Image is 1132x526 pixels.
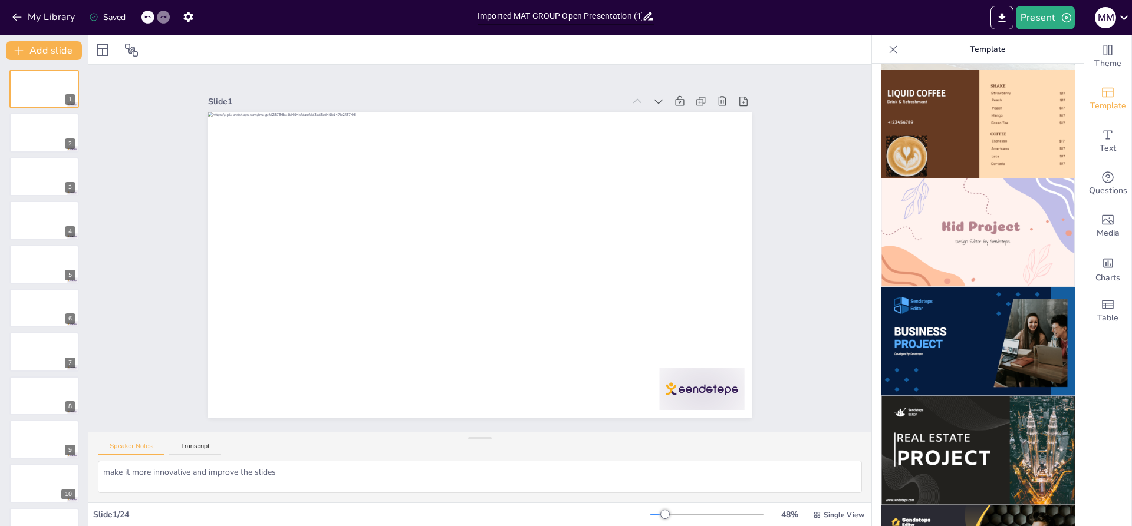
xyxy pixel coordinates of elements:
input: Insert title [478,8,642,25]
img: thumb-9.png [881,178,1075,287]
button: Speaker Notes [98,442,164,455]
textarea: make it more innovative and improve the slides [98,461,862,493]
div: 10 [9,464,79,502]
div: Add charts and graphs [1084,247,1131,290]
span: Single View [824,510,864,520]
div: Add text boxes [1084,120,1131,163]
div: 9 [9,420,79,459]
div: 1 [65,94,75,105]
div: Add images, graphics, shapes or video [1084,205,1131,247]
img: thumb-11.png [881,396,1075,505]
div: Saved [89,12,126,23]
button: Present [1016,6,1075,29]
img: thumb-8.png [881,70,1075,178]
div: M M [1095,7,1116,28]
div: 4 [9,201,79,240]
div: Layout [93,41,112,59]
div: 6 [65,313,75,324]
div: 1 [9,70,79,108]
div: 7 [9,332,79,371]
div: 5 [9,245,79,284]
div: 7 [65,358,75,368]
div: Slide 1 [224,68,640,123]
span: Template [1090,100,1126,113]
button: My Library [9,8,80,27]
button: Transcript [169,442,222,455]
button: M M [1095,6,1116,29]
div: 48 % [775,509,804,520]
div: Slide 1 / 24 [93,509,650,520]
div: 6 [9,289,79,327]
div: 3 [65,182,75,193]
img: thumb-10.png [881,287,1075,396]
button: Export to PowerPoint [990,6,1013,29]
div: Add a table [1084,290,1131,332]
div: 5 [65,270,75,280]
div: Change the overall theme [1084,35,1131,78]
div: 2 [9,113,79,152]
span: Table [1097,312,1118,325]
div: Add ready made slides [1084,78,1131,120]
span: Theme [1094,57,1121,70]
p: Template [903,35,1072,64]
div: 10 [61,489,75,499]
button: Add slide [6,41,82,60]
span: Questions [1089,184,1127,197]
div: 4 [65,226,75,237]
div: Get real-time input from your audience [1084,163,1131,205]
span: Media [1097,227,1120,240]
span: Charts [1095,272,1120,284]
span: Text [1100,142,1116,155]
div: 9 [65,445,75,455]
div: 3 [9,157,79,196]
div: 2 [65,138,75,149]
span: Position [124,43,139,57]
div: 8 [65,401,75,412]
div: 8 [9,376,79,415]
